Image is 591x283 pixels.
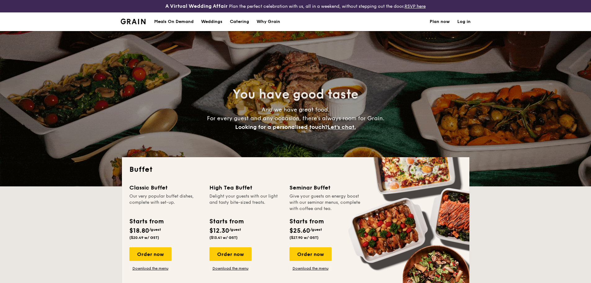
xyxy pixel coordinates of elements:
div: Starts from [129,217,163,226]
span: ($13.41 w/ GST) [209,235,238,240]
img: Grain [121,19,146,24]
a: Meals On Demand [150,12,197,31]
div: Seminar Buffet [289,183,362,192]
div: Why Grain [257,12,280,31]
span: $25.60 [289,227,310,235]
a: Why Grain [253,12,284,31]
div: Order now [129,247,172,261]
a: Download the menu [289,266,332,271]
a: Logotype [121,19,146,24]
span: /guest [149,227,161,232]
div: Meals On Demand [154,12,194,31]
div: Starts from [289,217,323,226]
span: ($27.90 w/ GST) [289,235,319,240]
div: Weddings [201,12,222,31]
a: Log in [457,12,471,31]
div: Starts from [209,217,243,226]
a: Download the menu [129,266,172,271]
div: Order now [289,247,332,261]
a: Download the menu [209,266,252,271]
div: Our very popular buffet dishes, complete with set-up. [129,193,202,212]
div: Order now [209,247,252,261]
h1: Catering [230,12,249,31]
span: ($20.49 w/ GST) [129,235,159,240]
a: RSVP here [405,4,426,9]
a: Catering [226,12,253,31]
h2: Buffet [129,165,462,175]
span: $12.30 [209,227,229,235]
span: /guest [310,227,322,232]
div: Plan the perfect celebration with us, all in a weekend, without stepping out the door. [117,2,474,10]
span: Let's chat. [328,124,356,130]
span: $18.80 [129,227,149,235]
div: High Tea Buffet [209,183,282,192]
div: Delight your guests with our light and tasty bite-sized treats. [209,193,282,212]
span: /guest [229,227,241,232]
div: Give your guests an energy boost with our seminar menus, complete with coffee and tea. [289,193,362,212]
a: Plan now [430,12,450,31]
h4: A Virtual Wedding Affair [165,2,228,10]
a: Weddings [197,12,226,31]
div: Classic Buffet [129,183,202,192]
